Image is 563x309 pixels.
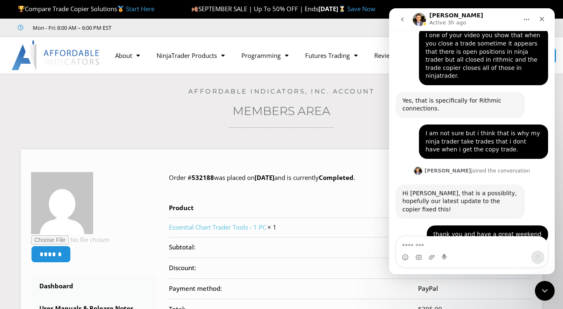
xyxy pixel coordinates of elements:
a: Affordable Indicators, Inc. Account [188,87,375,95]
a: Futures Trading [297,46,366,65]
a: Start Here [126,5,154,13]
span: Mon - Fri: 8:00 AM – 6:00 PM EST [31,23,111,33]
iframe: Intercom live chat [389,8,555,274]
span: SEPTEMBER SALE | Up To 50% OFF | Ends [191,5,318,13]
td: PayPal [418,278,532,299]
th: Payment method: [169,278,419,299]
a: Dashboard [31,275,156,297]
strong: [DATE] [318,5,347,13]
a: Save Now [347,5,375,13]
img: LogoAI | Affordable Indicators – NinjaTrader [12,41,101,70]
iframe: Intercom live chat [535,281,555,301]
th: Discount: [169,258,419,278]
span: Compare Trade Copier Solutions [18,5,154,13]
mark: [DATE] [255,173,274,182]
img: 43b79294152b9db9793a607e7153be2daf7aa8806263d98ad70da66579c29b20 [31,172,93,234]
iframe: Customer reviews powered by Trustpilot [123,24,247,32]
nav: Menu [107,46,439,65]
strong: × 1 [267,223,277,231]
a: About [107,46,148,65]
th: Subtotal: [169,237,419,258]
a: Members Area [233,104,330,118]
img: 🏆 [18,6,24,12]
a: Essential Chart Trader Tools - 1 PC [169,223,266,231]
img: ⌛ [339,6,345,12]
mark: 532188 [192,173,214,182]
p: Order # was placed on and is currently . [169,172,532,184]
a: Programming [233,46,297,65]
img: 🍂 [192,6,198,12]
a: Reviews [366,46,406,65]
a: NinjaTrader Products [148,46,233,65]
th: Product [169,202,419,218]
img: 🥇 [118,6,124,12]
mark: Completed [319,173,354,182]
